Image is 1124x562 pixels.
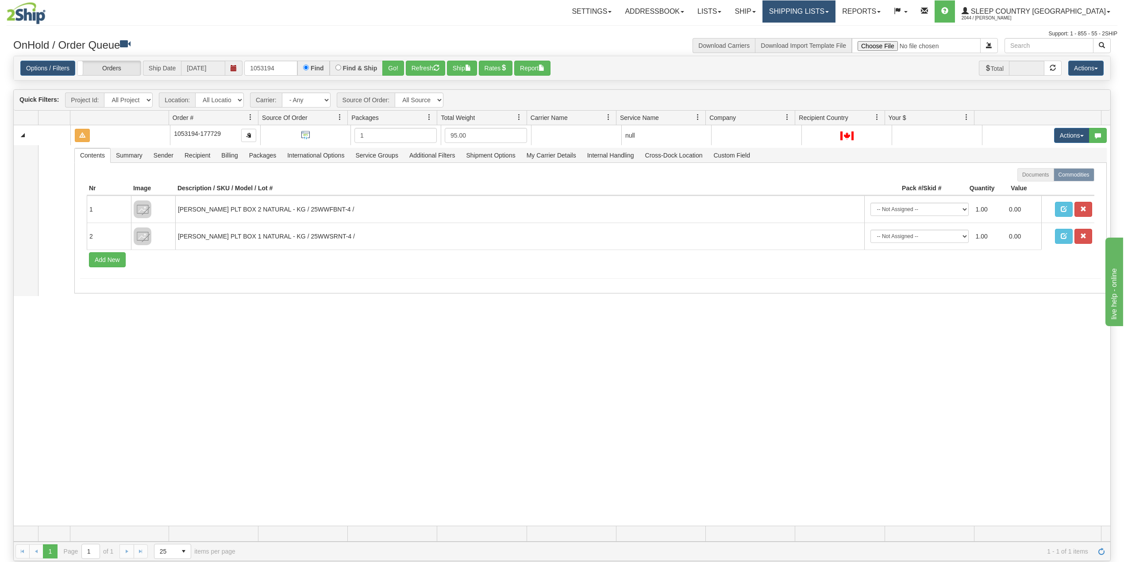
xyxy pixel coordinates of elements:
[422,110,437,125] a: Packages filter column settings
[250,92,282,108] span: Carrier:
[131,181,175,196] th: Image
[852,38,981,53] input: Import
[780,110,795,125] a: Company filter column settings
[111,148,148,162] span: Summary
[311,65,324,71] label: Find
[620,113,659,122] span: Service Name
[134,200,151,218] img: 8DAB37Fk3hKpn3AAAAAElFTkSuQmCC
[1005,38,1093,53] input: Search
[282,148,350,162] span: International Options
[174,130,221,137] span: 1053194-177729
[244,61,297,76] input: Order #
[447,61,477,76] button: Ship
[75,148,110,162] span: Contents
[148,148,179,162] span: Sender
[864,181,944,196] th: Pack #/Skid #
[1054,128,1089,143] button: Actions
[179,148,216,162] span: Recipient
[177,544,191,558] span: select
[531,113,568,122] span: Carrier Name
[20,61,75,76] a: Options / Filters
[640,148,708,162] span: Cross-Dock Location
[82,544,100,558] input: Page 1
[514,61,550,76] button: Report
[216,148,243,162] span: Billing
[382,61,404,76] button: Go!
[709,113,736,122] span: Company
[1054,168,1094,181] label: Commodities
[621,125,712,145] td: null
[690,110,705,125] a: Service Name filter column settings
[350,148,403,162] span: Service Groups
[77,61,141,76] label: Orders
[343,65,377,71] label: Find & Ship
[337,92,395,108] span: Source Of Order:
[406,61,445,76] button: Refresh
[87,181,131,196] th: Nr
[762,0,835,23] a: Shipping lists
[969,8,1106,15] span: Sleep Country [GEOGRAPHIC_DATA]
[89,252,126,267] button: Add New
[1094,544,1109,558] a: Refresh
[972,199,1006,219] td: 1.00
[248,548,1088,555] span: 1 - 1 of 1 items
[959,110,974,125] a: Your $ filter column settings
[962,14,1028,23] span: 2044 / [PERSON_NAME]
[262,113,308,122] span: Source Of Order
[512,110,527,125] a: Total Weight filter column settings
[332,110,347,125] a: Source Of Order filter column settings
[404,148,461,162] span: Additional Filters
[19,95,59,104] label: Quick Filters:
[955,0,1117,23] a: Sleep Country [GEOGRAPHIC_DATA] 2044 / [PERSON_NAME]
[159,92,195,108] span: Location:
[87,223,131,250] td: 2
[1068,61,1104,76] button: Actions
[87,196,131,223] td: 1
[698,42,750,49] a: Download Carriers
[944,181,997,196] th: Quantity
[1005,199,1039,219] td: 0.00
[7,2,46,24] img: logo2044.jpg
[14,90,1110,111] div: grid toolbar
[65,92,104,108] span: Project Id:
[582,148,639,162] span: Internal Handling
[461,148,520,162] span: Shipment Options
[728,0,762,23] a: Ship
[298,128,313,142] img: API
[1104,236,1123,326] iframe: chat widget
[997,181,1041,196] th: Value
[160,547,171,556] span: 25
[154,544,191,559] span: Page sizes drop down
[972,226,1006,246] td: 1.00
[691,0,728,23] a: Lists
[565,0,618,23] a: Settings
[1005,226,1039,246] td: 0.00
[243,110,258,125] a: Order # filter column settings
[835,0,887,23] a: Reports
[154,544,235,559] span: items per page
[7,30,1117,38] div: Support: 1 - 855 - 55 - 2SHIP
[618,0,691,23] a: Addressbook
[1017,168,1054,181] label: Documents
[175,196,864,223] td: [PERSON_NAME] PLT BOX 2 NATURAL - KG / 25WWFBNT-4 /
[175,223,864,250] td: [PERSON_NAME] PLT BOX 1 NATURAL - KG / 25WWSRNT-4 /
[441,113,475,122] span: Total Weight
[840,131,854,140] img: CA
[64,544,114,559] span: Page of 1
[175,181,864,196] th: Description / SKU / Model / Lot #
[708,148,755,162] span: Custom Field
[521,148,581,162] span: My Carrier Details
[479,61,513,76] button: Rates
[889,113,906,122] span: Your $
[43,544,57,558] span: Page 1
[7,5,82,16] div: live help - online
[13,38,555,51] h3: OnHold / Order Queue
[761,42,846,49] a: Download Import Template File
[799,113,848,122] span: Recipient Country
[143,61,181,76] span: Ship Date
[241,129,256,142] button: Copy to clipboard
[17,130,28,141] a: Collapse
[1093,38,1111,53] button: Search
[134,227,151,245] img: 8DAB37Fk3hKpn3AAAAAElFTkSuQmCC
[870,110,885,125] a: Recipient Country filter column settings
